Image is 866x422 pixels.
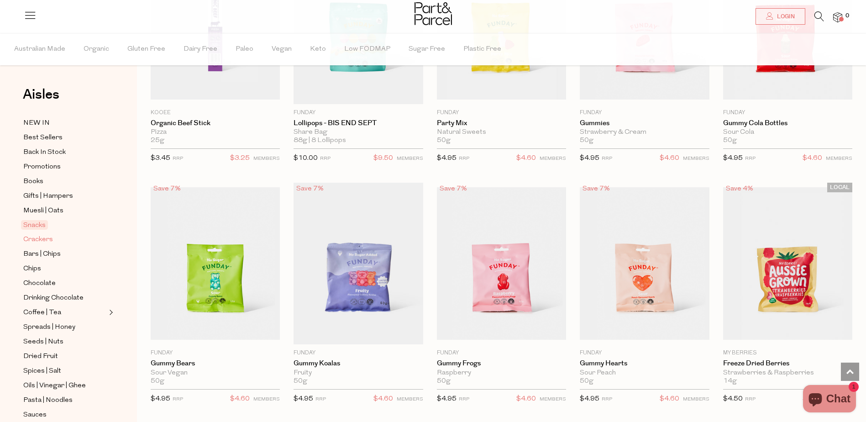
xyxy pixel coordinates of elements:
span: Pasta | Noodles [23,395,73,406]
span: Best Sellers [23,132,63,143]
a: Party Mix [437,119,566,127]
span: Seeds | Nuts [23,337,63,348]
span: Drinking Chocolate [23,293,84,304]
div: Save 7% [151,183,184,195]
span: Aisles [23,84,59,105]
span: Australian Made [14,33,65,65]
p: My Berries [723,349,852,357]
span: $4.60 [803,153,822,164]
div: Sour Cola [723,128,852,137]
span: $9.50 [373,153,393,164]
small: RRP [315,397,326,402]
span: Crackers [23,234,53,245]
a: NEW IN [23,117,106,129]
a: Bars | Chips [23,248,106,260]
small: RRP [459,397,469,402]
span: Vegan [272,33,292,65]
a: Promotions [23,161,106,173]
span: Login [775,13,795,21]
span: Dairy Free [184,33,217,65]
span: $4.60 [516,393,536,405]
span: Back In Stock [23,147,66,158]
span: $4.95 [437,155,457,162]
img: Gummy Bears [151,187,280,340]
a: Login [756,8,805,25]
span: Chips [23,264,41,274]
div: Sour Peach [580,369,709,377]
small: MEMBERS [253,156,280,161]
a: Spices | Salt [23,365,106,377]
span: 0 [843,12,851,20]
span: Sugar Free [409,33,445,65]
a: Books [23,176,106,187]
span: $4.60 [660,153,679,164]
a: Crackers [23,234,106,245]
p: Funday [580,349,709,357]
span: Chocolate [23,278,56,289]
span: $4.95 [151,396,170,402]
span: $4.95 [580,155,599,162]
span: 88g | 8 Lollipops [294,137,346,145]
a: Spreads | Honey [23,322,106,333]
div: Natural Sweets [437,128,566,137]
p: Funday [294,349,423,357]
small: RRP [602,397,612,402]
a: Gummy Bears [151,359,280,368]
div: Raspberry [437,369,566,377]
a: Sauces [23,409,106,421]
span: Sauces [23,410,47,421]
a: Gummies [580,119,709,127]
span: $4.95 [723,155,743,162]
span: Muesli | Oats [23,206,63,216]
span: $4.60 [516,153,536,164]
span: Promotions [23,162,61,173]
p: Funday [151,349,280,357]
span: Gifts | Hampers [23,191,73,202]
span: $3.45 [151,155,170,162]
a: Dried Fruit [23,351,106,362]
div: Share Bag [294,128,423,137]
a: 0 [833,12,842,22]
a: Gummy Hearts [580,359,709,368]
a: Lollipops - BIS END SEPT [294,119,423,127]
p: Funday [437,349,566,357]
span: Organic [84,33,109,65]
div: Save 7% [437,183,470,195]
p: Funday [294,109,423,117]
span: 50g [437,377,451,385]
span: $4.95 [437,396,457,402]
span: Low FODMAP [344,33,390,65]
span: $4.95 [580,396,599,402]
span: Snacks [21,220,48,230]
span: Paleo [236,33,253,65]
img: Part&Parcel [415,2,452,25]
span: $10.00 [294,155,318,162]
div: Save 7% [580,183,613,195]
button: Expand/Collapse Coffee | Tea [107,307,113,318]
span: Spices | Salt [23,366,61,377]
span: 25g [151,137,164,145]
small: RRP [173,156,183,161]
div: Save 4% [723,183,756,195]
span: LOCAL [827,183,852,192]
div: Sour Vegan [151,369,280,377]
span: Books [23,176,43,187]
span: $3.25 [230,153,250,164]
span: Gluten Free [127,33,165,65]
small: RRP [745,156,756,161]
a: Chips [23,263,106,274]
span: $4.60 [660,393,679,405]
span: 50g [437,137,451,145]
span: Spreads | Honey [23,322,75,333]
span: 50g [580,377,593,385]
small: MEMBERS [397,397,423,402]
p: Funday [580,109,709,117]
span: Coffee | Tea [23,307,61,318]
small: RRP [459,156,469,161]
span: $4.50 [723,396,743,402]
span: Keto [310,33,326,65]
div: Strawberry & Cream [580,128,709,137]
small: RRP [745,397,756,402]
a: Gummy Cola Bottles [723,119,852,127]
a: Oils | Vinegar | Ghee [23,380,106,391]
